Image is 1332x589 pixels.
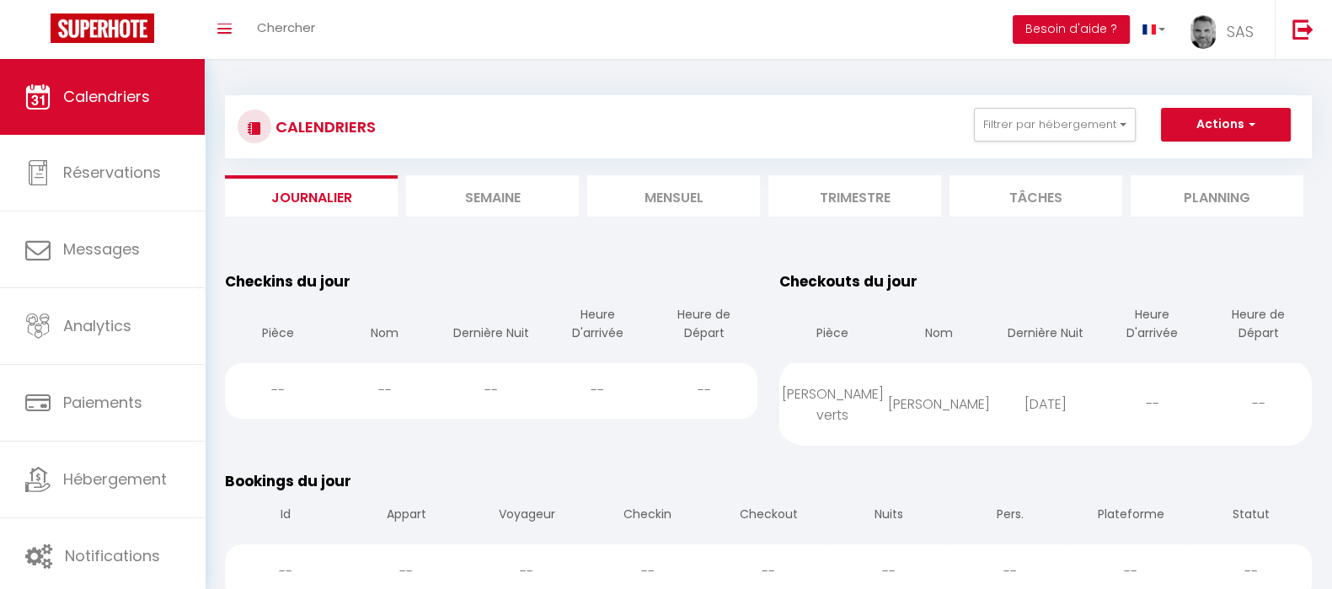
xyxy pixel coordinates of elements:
[886,292,992,359] th: Nom
[651,292,757,359] th: Heure de Départ
[1099,292,1205,359] th: Heure D'arrivée
[467,492,587,540] th: Voyageur
[1131,175,1303,217] li: Planning
[829,492,950,540] th: Nuits
[406,175,579,217] li: Semaine
[225,292,331,359] th: Pièce
[345,492,466,540] th: Appart
[331,363,437,418] div: --
[587,175,760,217] li: Mensuel
[992,377,1099,431] div: [DATE]
[271,108,376,146] h3: CALENDRIERS
[779,367,885,442] div: [PERSON_NAME] verts
[950,492,1070,540] th: Pers.
[225,492,345,540] th: Id
[225,175,398,217] li: Journalier
[1227,21,1254,42] span: SAS
[1206,377,1312,431] div: --
[225,363,331,418] div: --
[63,315,131,336] span: Analytics
[13,7,64,57] button: Ouvrir le widget de chat LiveChat
[225,471,351,491] span: Bookings du jour
[779,271,917,292] span: Checkouts du jour
[651,363,757,418] div: --
[1190,15,1216,49] img: ...
[63,86,150,107] span: Calendriers
[438,363,544,418] div: --
[708,492,828,540] th: Checkout
[331,292,437,359] th: Nom
[1206,292,1312,359] th: Heure de Départ
[779,292,885,359] th: Pièce
[65,545,160,566] span: Notifications
[438,292,544,359] th: Dernière Nuit
[1292,19,1313,40] img: logout
[544,363,650,418] div: --
[225,271,350,292] span: Checkins du jour
[1013,15,1130,44] button: Besoin d'aide ?
[63,238,140,260] span: Messages
[51,13,154,43] img: Super Booking
[1099,377,1205,431] div: --
[974,108,1136,142] button: Filtrer par hébergement
[768,175,941,217] li: Trimestre
[1070,492,1190,540] th: Plateforme
[63,392,142,413] span: Paiements
[886,377,992,431] div: [PERSON_NAME]
[63,469,167,490] span: Hébergement
[587,492,708,540] th: Checkin
[63,162,161,183] span: Réservations
[1161,108,1291,142] button: Actions
[257,19,315,36] span: Chercher
[1191,492,1312,540] th: Statut
[992,292,1099,359] th: Dernière Nuit
[950,175,1122,217] li: Tâches
[544,292,650,359] th: Heure D'arrivée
